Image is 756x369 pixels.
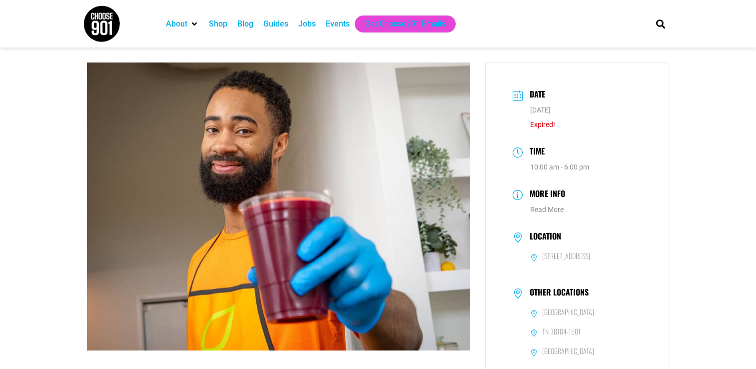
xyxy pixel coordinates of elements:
[87,62,470,350] img: At a vibrant Juice Bar Grand Opening, a man in an orange apron and blue gloves smiles as he holds...
[166,18,187,30] a: About
[298,18,316,30] a: Jobs
[237,18,253,30] a: Blog
[161,15,204,32] div: About
[530,120,555,128] span: Expired!
[525,287,589,299] h3: Other Locations
[326,18,350,30] a: Events
[530,106,551,114] span: [DATE]
[542,251,590,260] h6: [STREET_ADDRESS]
[542,307,594,316] h6: [GEOGRAPHIC_DATA]
[365,18,446,30] a: Get Choose901 Emails
[652,15,669,32] div: Search
[263,18,288,30] a: Guides
[542,346,594,355] h6: [GEOGRAPHIC_DATA]
[530,205,564,213] a: Read More
[525,145,545,159] h3: Time
[525,88,545,102] h3: Date
[209,18,227,30] a: Shop
[525,231,561,243] h3: Location
[530,163,589,171] abbr: 10:00 am - 6:00 pm
[161,15,639,32] nav: Main nav
[542,327,581,336] h6: TN 38104-1501
[525,187,565,202] h3: More Info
